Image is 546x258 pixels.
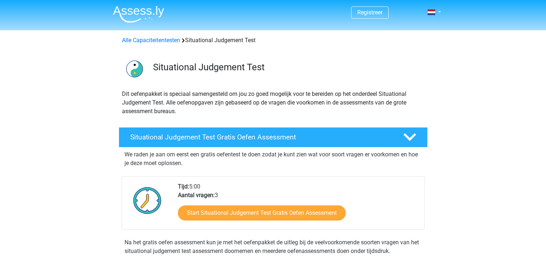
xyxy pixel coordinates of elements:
a: Registreer [357,9,383,16]
div: Situational Judgement Test [119,36,427,45]
p: Dit oefenpakket is speciaal samengesteld om jou zo goed mogelijk voor te bereiden op het onderdee... [122,90,424,116]
a: Start Situational Judgement Test Gratis Oefen Assessment [178,205,346,221]
h3: Situational Judgement Test [153,62,422,73]
p: We raden je aan om eerst een gratis oefentest te doen zodat je kunt zien wat voor soort vragen er... [125,150,422,168]
img: Assessly [113,6,164,23]
b: Aantal vragen: [178,192,215,199]
img: Klok [129,182,166,218]
b: Tijd: [178,183,189,190]
a: Situational Judgement Test Gratis Oefen Assessment [116,127,431,147]
h4: Situational Judgement Test Gratis Oefen Assessment [130,133,392,141]
div: Na het gratis oefen assessment kun je met het oefenpakket de uitleg bij de veelvoorkomende soorte... [122,238,425,255]
a: Alle Capaciteitentesten [122,37,180,44]
img: situational judgement test [119,53,150,84]
div: 5:00 3 [172,182,424,229]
